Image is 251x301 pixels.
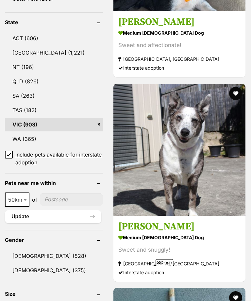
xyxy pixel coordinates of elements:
a: TAS (182) [5,103,103,117]
strong: medium [DEMOGRAPHIC_DATA] Dog [118,233,241,242]
header: Gender [5,237,103,243]
a: Include pets available for interstate adoption [5,151,103,166]
div: Sweet and snuggly! [118,245,241,254]
a: QLD (826) [5,75,103,88]
a: NT (196) [5,60,103,74]
div: Interstate adoption [118,64,241,73]
img: Molly - Australian Koolie Dog [113,84,245,216]
strong: [GEOGRAPHIC_DATA], [GEOGRAPHIC_DATA] [118,259,241,268]
span: of [32,196,37,204]
a: [PERSON_NAME] medium [DEMOGRAPHIC_DATA] Dog Sweet and affectionate! [GEOGRAPHIC_DATA], [GEOGRAPHI... [113,11,245,77]
strong: [GEOGRAPHIC_DATA], [GEOGRAPHIC_DATA] [118,55,241,64]
button: favourite [229,87,242,100]
a: VIC (903) [5,118,103,131]
a: [GEOGRAPHIC_DATA] (1,221) [5,46,103,59]
h3: [PERSON_NAME] [118,220,241,233]
div: Sweet and affectionate! [118,41,241,50]
a: ACT (606) [5,31,103,45]
button: Update [5,210,101,223]
span: 50km [6,195,29,204]
strong: medium [DEMOGRAPHIC_DATA] Dog [118,28,241,38]
header: Pets near me within [5,180,103,186]
input: postcode [40,193,103,206]
span: Close [156,259,173,266]
header: State [5,19,103,25]
a: SA (263) [5,89,103,103]
a: [PERSON_NAME] medium [DEMOGRAPHIC_DATA] Dog Sweet and snuggly! [GEOGRAPHIC_DATA], [GEOGRAPHIC_DAT... [113,215,245,282]
a: [DEMOGRAPHIC_DATA] (528) [5,249,103,263]
header: Size [5,291,103,297]
a: WA (365) [5,132,103,146]
iframe: Advertisement [7,268,244,298]
a: [DEMOGRAPHIC_DATA] (375) [5,263,103,277]
h3: [PERSON_NAME] [118,16,241,28]
span: 50km [5,192,29,207]
span: Include pets available for interstate adoption [15,151,103,166]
